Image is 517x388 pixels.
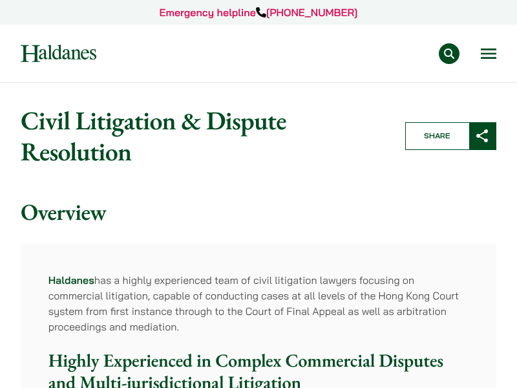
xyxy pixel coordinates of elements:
a: Emergency helpline[PHONE_NUMBER] [160,6,358,19]
img: Logo of Haldanes [21,45,96,62]
p: has a highly experienced team of civil litigation lawyers focusing on commercial litigation, capa... [48,272,469,334]
a: Haldanes [48,274,94,286]
button: Open menu [481,48,496,59]
h1: Civil Litigation & Dispute Resolution [21,105,386,167]
button: Search [439,43,459,64]
button: Share [405,122,496,150]
h2: Overview [21,199,496,226]
span: Share [406,123,469,149]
